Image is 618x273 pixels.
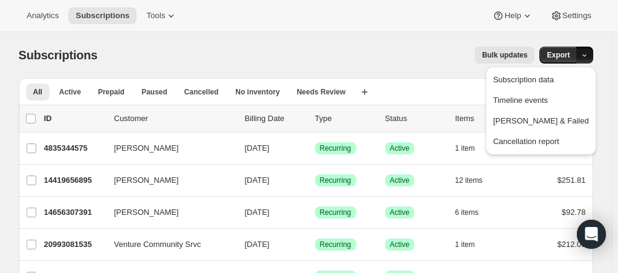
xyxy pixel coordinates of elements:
[455,113,516,125] div: Items
[385,113,446,125] p: Status
[114,113,235,125] p: Customer
[245,143,270,153] span: [DATE]
[107,203,228,222] button: [PERSON_NAME]
[19,7,66,24] button: Analytics
[543,7,599,24] button: Settings
[558,240,586,249] span: $212.00
[19,48,98,62] span: Subscriptions
[558,176,586,185] span: $251.81
[44,113,105,125] p: ID
[139,7,184,24] button: Tools
[184,87,219,97] span: Cancelled
[44,204,586,221] div: 14656307391[PERSON_NAME][DATE]SuccessRecurringSuccessActive6 items$92.78
[455,236,489,253] button: 1 item
[44,236,586,253] div: 20993081535Venture Community Srvc[DATE]SuccessRecurringSuccessActive1 item$212.00
[562,11,591,21] span: Settings
[68,7,137,24] button: Subscriptions
[114,238,201,251] span: Venture Community Srvc
[547,50,570,60] span: Export
[475,47,535,64] button: Bulk updates
[493,75,553,84] span: Subscription data
[504,11,521,21] span: Help
[59,87,81,97] span: Active
[577,220,606,249] div: Open Intercom Messenger
[455,143,475,153] span: 1 item
[315,113,376,125] div: Type
[390,143,410,153] span: Active
[539,47,577,64] button: Export
[245,113,305,125] p: Billing Date
[107,139,228,158] button: [PERSON_NAME]
[114,142,179,154] span: [PERSON_NAME]
[44,238,105,251] p: 20993081535
[44,113,586,125] div: IDCustomerBilling DateTypeStatusItemsTotal
[297,87,346,97] span: Needs Review
[320,208,351,217] span: Recurring
[320,176,351,185] span: Recurring
[455,204,492,221] button: 6 items
[455,140,489,157] button: 1 item
[76,11,129,21] span: Subscriptions
[493,137,559,146] span: Cancellation report
[455,240,475,249] span: 1 item
[107,171,228,190] button: [PERSON_NAME]
[562,208,586,217] span: $92.78
[390,208,410,217] span: Active
[44,174,105,186] p: 14419656895
[320,143,351,153] span: Recurring
[245,208,270,217] span: [DATE]
[482,50,527,60] span: Bulk updates
[44,172,586,189] div: 14419656895[PERSON_NAME][DATE]SuccessRecurringSuccessActive12 items$251.81
[320,240,351,249] span: Recurring
[98,87,125,97] span: Prepaid
[493,96,548,105] span: Timeline events
[44,140,586,157] div: 4835344575[PERSON_NAME][DATE]SuccessRecurringSuccessActive1 item$129.88
[27,11,59,21] span: Analytics
[485,7,540,24] button: Help
[493,116,588,125] span: [PERSON_NAME] & Failed
[245,240,270,249] span: [DATE]
[146,11,165,21] span: Tools
[390,176,410,185] span: Active
[33,87,42,97] span: All
[245,176,270,185] span: [DATE]
[235,87,279,97] span: No inventory
[114,174,179,186] span: [PERSON_NAME]
[355,84,374,100] button: Create new view
[107,235,228,254] button: Venture Community Srvc
[455,176,483,185] span: 12 items
[455,172,496,189] button: 12 items
[390,240,410,249] span: Active
[114,206,179,219] span: [PERSON_NAME]
[44,206,105,219] p: 14656307391
[455,208,479,217] span: 6 items
[44,142,105,154] p: 4835344575
[141,87,168,97] span: Paused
